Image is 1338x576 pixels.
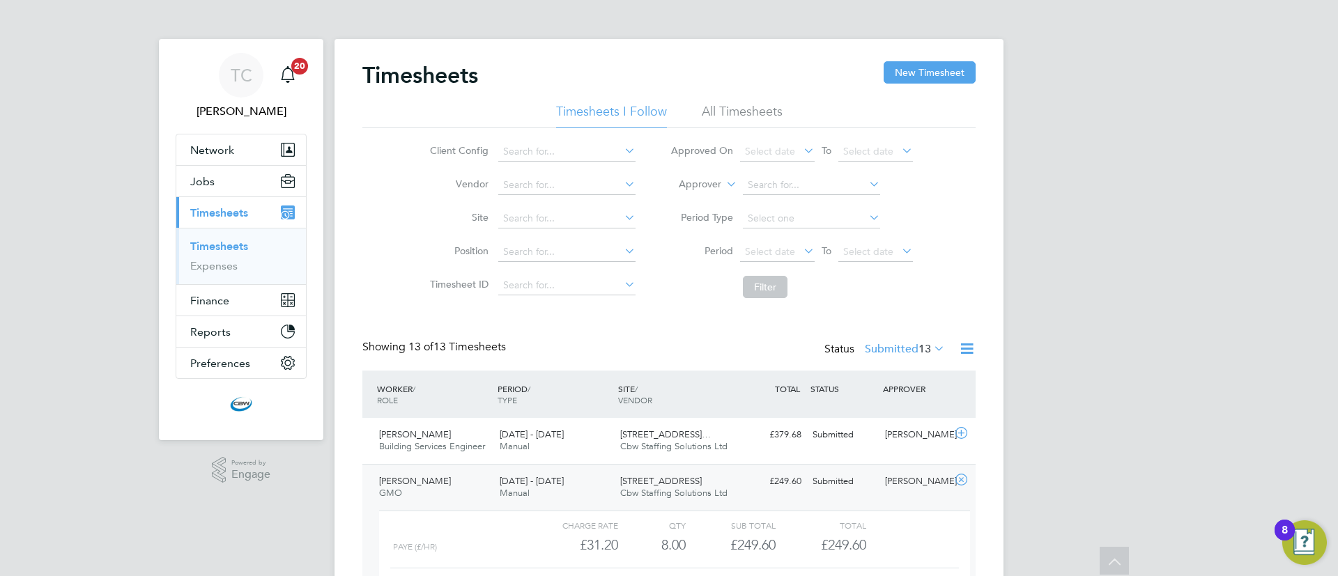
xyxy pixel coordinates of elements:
input: Search for... [498,142,636,162]
div: APPROVER [879,376,952,401]
a: Go to home page [176,393,307,415]
button: Open Resource Center, 8 new notifications [1282,520,1327,565]
span: [PERSON_NAME] [379,475,451,487]
span: Tom Cheek [176,103,307,120]
li: Timesheets I Follow [556,103,667,128]
span: [PERSON_NAME] [379,428,451,440]
span: Cbw Staffing Solutions Ltd [620,487,728,499]
div: £31.20 [528,534,618,556]
span: 13 Timesheets [408,340,506,354]
span: Powered by [231,457,270,469]
img: cbwstaffingsolutions-logo-retina.png [230,393,252,415]
button: Timesheets [176,197,306,228]
div: Status [824,340,948,359]
div: Timesheets [176,228,306,284]
label: Position [426,244,489,257]
span: TC [231,66,252,84]
input: Search for... [498,276,636,295]
span: 20 [291,58,308,75]
span: Jobs [190,175,215,188]
span: Manual [500,440,530,452]
label: Vendor [426,178,489,190]
span: Timesheets [190,206,248,219]
button: Reports [176,316,306,347]
div: £249.60 [735,470,807,493]
input: Search for... [498,176,636,195]
input: Search for... [498,209,636,228]
label: Submitted [865,342,945,356]
span: To [817,242,836,260]
div: [PERSON_NAME] [879,470,952,493]
h2: Timesheets [362,61,478,89]
input: Search for... [743,176,880,195]
span: ROLE [377,394,398,405]
div: QTY [618,517,686,534]
span: TYPE [498,394,517,405]
div: Charge rate [528,517,618,534]
span: Finance [190,294,229,307]
button: Filter [743,276,787,298]
div: PERIOD [494,376,615,412]
label: Period [670,244,733,257]
a: Expenses [190,259,238,272]
span: Select date [745,145,795,157]
a: TC[PERSON_NAME] [176,53,307,120]
button: Jobs [176,166,306,196]
span: Network [190,143,234,157]
div: 8.00 [618,534,686,556]
span: Reports [190,325,231,338]
div: £249.60 [686,534,776,556]
div: Submitted [807,470,879,493]
span: GMO [379,487,402,499]
span: Engage [231,469,270,481]
span: £249.60 [821,536,866,553]
span: Cbw Staffing Solutions Ltd [620,440,728,452]
button: New Timesheet [884,61,976,84]
div: 8 [1282,530,1288,548]
span: [DATE] - [DATE] [500,475,564,487]
button: Preferences [176,348,306,378]
div: WORKER [374,376,494,412]
div: STATUS [807,376,879,401]
span: Select date [843,145,893,157]
label: Approver [659,178,721,192]
button: Finance [176,285,306,316]
div: [PERSON_NAME] [879,423,952,446]
span: 13 [918,342,931,356]
span: [STREET_ADDRESS] [620,475,702,487]
span: / [528,383,530,394]
input: Select one [743,209,880,228]
button: Network [176,134,306,165]
span: To [817,141,836,159]
span: [DATE] - [DATE] [500,428,564,440]
a: Timesheets [190,240,248,253]
li: All Timesheets [702,103,783,128]
span: / [413,383,415,394]
span: Select date [843,245,893,258]
span: / [635,383,638,394]
div: Sub Total [686,517,776,534]
label: Approved On [670,144,733,157]
input: Search for... [498,242,636,262]
span: 13 of [408,340,433,354]
div: SITE [615,376,735,412]
label: Period Type [670,211,733,224]
label: Timesheet ID [426,278,489,290]
span: Preferences [190,357,250,370]
span: [STREET_ADDRESS]… [620,428,711,440]
div: Submitted [807,423,879,446]
nav: Main navigation [159,39,323,440]
span: Manual [500,487,530,499]
span: VENDOR [618,394,652,405]
span: TOTAL [775,383,800,394]
label: Site [426,211,489,224]
span: PAYE (£/HR) [393,542,437,552]
div: Total [776,517,866,534]
div: Showing [362,340,509,355]
span: Building Services Engineer [379,440,485,452]
label: Client Config [426,144,489,157]
a: Powered byEngage [212,457,271,483]
a: 20 [274,53,302,98]
div: £379.68 [735,423,807,446]
span: Select date [745,245,795,258]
